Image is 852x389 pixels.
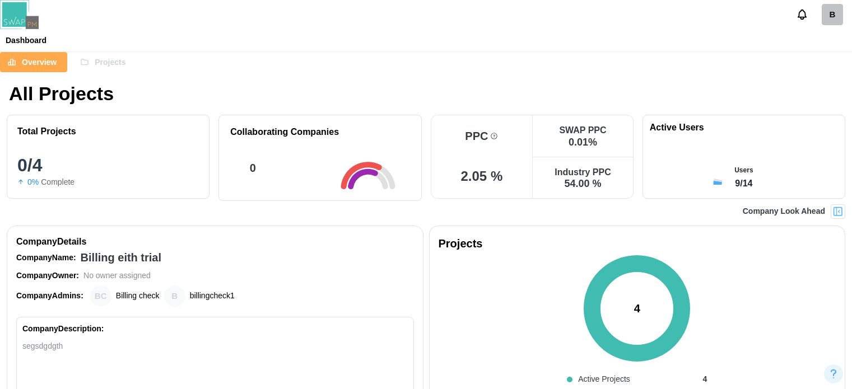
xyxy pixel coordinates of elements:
[578,373,630,386] div: Active Projects
[81,249,161,266] div: Billing eith trial
[95,53,125,72] span: Projects
[822,4,843,25] div: B
[555,167,611,177] div: Industry PPC
[17,126,76,137] div: Total Projects
[439,235,836,252] div: Projects
[17,156,199,174] div: 0/4
[164,285,185,307] div: billingcheck1
[822,4,843,25] a: billingcheck2
[702,373,707,386] div: 4
[6,36,46,44] div: Dashboard
[569,137,597,147] div: 0.01 %
[461,170,503,183] div: 2.05 %
[22,323,104,335] div: Company Description:
[16,235,414,249] div: Company Details
[190,290,235,302] div: billingcheck1
[230,126,339,138] h1: Collaborating Companies
[90,285,111,307] div: Billing check
[22,340,408,352] div: segsdgdgth
[564,179,601,189] div: 54.00 %
[16,271,79,280] strong: Company Owner:
[559,125,606,135] div: SWAP PPC
[22,53,57,72] span: Overview
[116,290,160,302] div: Billing check
[73,52,136,72] button: Projects
[793,5,812,24] button: Notifications
[9,81,114,106] h1: All Projects
[465,130,488,142] div: PPC
[650,122,704,134] h1: Active Users
[832,206,844,217] img: Project Look Ahead Button
[41,176,75,189] div: Complete
[27,176,39,189] div: 0%
[16,291,83,300] strong: Company Admins:
[634,300,640,317] div: 4
[16,252,76,264] div: Company Name:
[743,205,825,218] div: Company Look Ahead
[83,270,151,282] div: No owner assigned
[250,160,256,177] div: 0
